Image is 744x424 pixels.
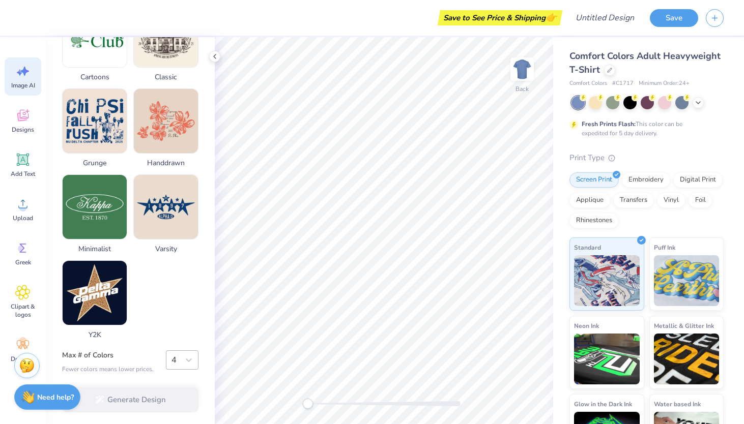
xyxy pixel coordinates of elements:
[613,193,654,208] div: Transfers
[11,355,35,363] span: Decorate
[569,213,619,228] div: Rhinestones
[574,242,601,253] span: Standard
[37,392,74,402] strong: Need help?
[654,334,720,384] img: Metallic & Glitter Ink
[582,119,707,138] div: This color can be expedited for 5 day delivery.
[569,50,721,76] span: Comfort Colors Adult Heavyweight T-Shirt
[574,320,599,331] span: Neon Ink
[134,175,198,239] img: Varsity
[650,9,698,27] button: Save
[62,329,127,340] span: Y2K
[654,255,720,306] img: Puff Ink
[62,365,154,374] div: Fewer colors means lower prices.
[133,72,198,82] span: Classic
[63,89,127,153] img: Grunge
[654,320,714,331] span: Metallic & Glitter Ink
[6,302,40,319] span: Clipart & logos
[440,10,560,25] div: Save to See Price & Shipping
[622,172,670,188] div: Embroidery
[62,158,127,168] span: Grunge
[516,84,529,94] div: Back
[569,172,619,188] div: Screen Print
[63,261,127,325] img: Y2K
[689,193,712,208] div: Foil
[133,244,198,254] span: Varsity
[574,334,640,384] img: Neon Ink
[303,399,313,409] div: Accessibility label
[612,79,634,88] span: # C1717
[171,354,179,366] div: 4
[574,255,640,306] img: Standard
[133,158,198,168] span: Handdrawn
[62,244,127,254] span: Minimalist
[62,350,154,360] label: Max # of Colors
[62,72,127,82] span: Cartoons
[134,89,198,153] img: Handdrawn
[569,193,610,208] div: Applique
[11,81,35,89] span: Image AI
[15,258,31,266] span: Greek
[546,11,557,23] span: 👉
[63,175,127,239] img: Minimalist
[654,242,675,253] span: Puff Ink
[567,8,642,28] input: Untitled Design
[673,172,723,188] div: Digital Print
[574,399,632,409] span: Glow in the Dark Ink
[639,79,690,88] span: Minimum Order: 24 +
[512,59,532,79] img: Back
[582,120,636,128] strong: Fresh Prints Flash:
[13,214,33,222] span: Upload
[657,193,685,208] div: Vinyl
[11,170,35,178] span: Add Text
[12,126,34,134] span: Designs
[569,152,724,164] div: Print Type
[654,399,701,409] span: Water based Ink
[569,79,607,88] span: Comfort Colors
